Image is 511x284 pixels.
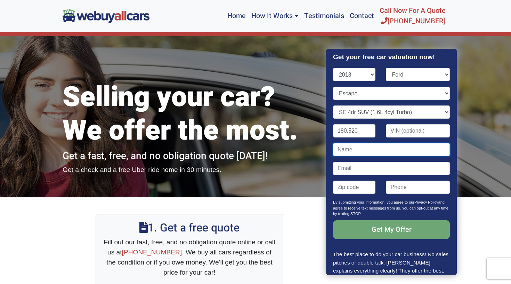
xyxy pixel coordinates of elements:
[103,237,276,277] p: Fill out our fast, free, and no obligation quote online or call us at . We buy all cars regardles...
[386,124,450,137] input: VIN (optional)
[333,181,376,194] input: Zip code
[63,165,316,175] p: Get a check and a free Uber ride home in 30 minutes.
[414,200,438,204] a: Privacy Policy
[333,124,376,137] input: Mileage
[225,3,249,29] a: Home
[333,36,450,49] h2: Selling your car?
[63,9,149,23] img: We Buy All Cars in NJ logo
[333,162,450,175] input: Email
[249,3,301,29] a: How It Works
[333,68,450,250] form: Contact form
[103,221,276,235] h2: 1. Get a free quote
[377,3,448,29] a: Call Now For A Quote[PHONE_NUMBER]
[333,220,450,239] input: Get My Offer
[333,143,450,156] input: Name
[347,3,377,29] a: Contact
[301,3,347,29] a: Testimonials
[333,53,435,61] strong: Get your free car valuation now!
[63,81,316,148] h1: Selling your car? We offer the most.
[333,199,450,220] p: By submitting your information, you agree to our and agree to receive text messages from us. You ...
[386,181,450,194] input: Phone
[63,150,316,162] h2: Get a fast, free, and no obligation quote [DATE]!
[122,248,182,256] a: [PHONE_NUMBER]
